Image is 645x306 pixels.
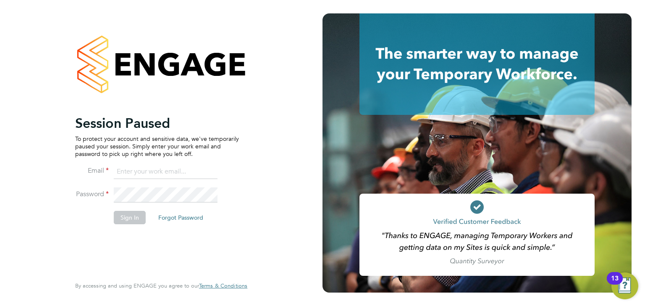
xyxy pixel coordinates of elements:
input: Enter your work email... [114,164,218,179]
p: To protect your account and sensitive data, we've temporarily paused your session. Simply enter y... [75,135,239,158]
span: By accessing and using ENGAGE you agree to our [75,282,247,289]
label: Password [75,190,109,199]
button: Sign In [114,211,146,224]
a: Terms & Conditions [199,283,247,289]
button: Open Resource Center, 13 new notifications [611,272,638,299]
label: Email [75,166,109,175]
h2: Session Paused [75,115,239,132]
div: 13 [611,278,619,289]
button: Forgot Password [152,211,210,224]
